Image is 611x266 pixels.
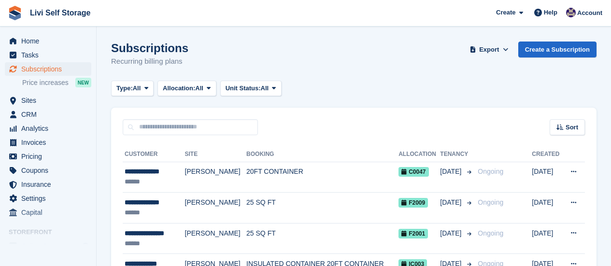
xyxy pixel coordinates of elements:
[8,6,22,20] img: stora-icon-8386f47178a22dfd0bd8f6a31ec36ba5ce8667c1dd55bd0f319d3a0aa187defe.svg
[21,192,79,205] span: Settings
[532,147,562,162] th: Created
[518,42,597,57] a: Create a Subscription
[246,223,398,254] td: 25 SQ FT
[398,198,428,208] span: F2009
[566,123,578,132] span: Sort
[163,84,195,93] span: Allocation:
[398,147,440,162] th: Allocation
[5,206,91,219] a: menu
[478,198,503,206] span: Ongoing
[5,178,91,191] a: menu
[133,84,141,93] span: All
[5,108,91,121] a: menu
[532,223,562,254] td: [DATE]
[468,42,511,57] button: Export
[21,94,79,107] span: Sites
[185,193,247,224] td: [PERSON_NAME]
[116,84,133,93] span: Type:
[111,42,188,55] h1: Subscriptions
[5,34,91,48] a: menu
[75,78,91,87] div: NEW
[577,8,602,18] span: Account
[21,48,79,62] span: Tasks
[532,162,562,193] td: [DATE]
[157,81,216,97] button: Allocation: All
[5,62,91,76] a: menu
[479,45,499,55] span: Export
[544,8,557,17] span: Help
[398,229,428,238] span: F2001
[21,178,79,191] span: Insurance
[5,150,91,163] a: menu
[226,84,261,93] span: Unit Status:
[9,227,96,237] span: Storefront
[111,81,154,97] button: Type: All
[5,192,91,205] a: menu
[261,84,269,93] span: All
[80,240,91,252] a: Preview store
[21,62,79,76] span: Subscriptions
[496,8,515,17] span: Create
[123,147,185,162] th: Customer
[440,147,474,162] th: Tenancy
[5,122,91,135] a: menu
[185,223,247,254] td: [PERSON_NAME]
[532,193,562,224] td: [DATE]
[185,147,247,162] th: Site
[21,136,79,149] span: Invoices
[22,78,69,87] span: Price increases
[478,229,503,237] span: Ongoing
[21,206,79,219] span: Capital
[21,34,79,48] span: Home
[566,8,576,17] img: Jim
[22,77,91,88] a: Price increases NEW
[5,94,91,107] a: menu
[440,228,463,238] span: [DATE]
[5,164,91,177] a: menu
[185,162,247,193] td: [PERSON_NAME]
[26,5,94,21] a: Livi Self Storage
[440,167,463,177] span: [DATE]
[398,167,428,177] span: C0047
[21,122,79,135] span: Analytics
[5,48,91,62] a: menu
[21,164,79,177] span: Coupons
[440,197,463,208] span: [DATE]
[220,81,282,97] button: Unit Status: All
[5,136,91,149] a: menu
[5,239,91,253] a: menu
[478,168,503,175] span: Ongoing
[246,193,398,224] td: 25 SQ FT
[21,108,79,121] span: CRM
[21,239,79,253] span: Online Store
[111,56,188,67] p: Recurring billing plans
[246,147,398,162] th: Booking
[195,84,203,93] span: All
[246,162,398,193] td: 20FT CONTAINER
[21,150,79,163] span: Pricing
